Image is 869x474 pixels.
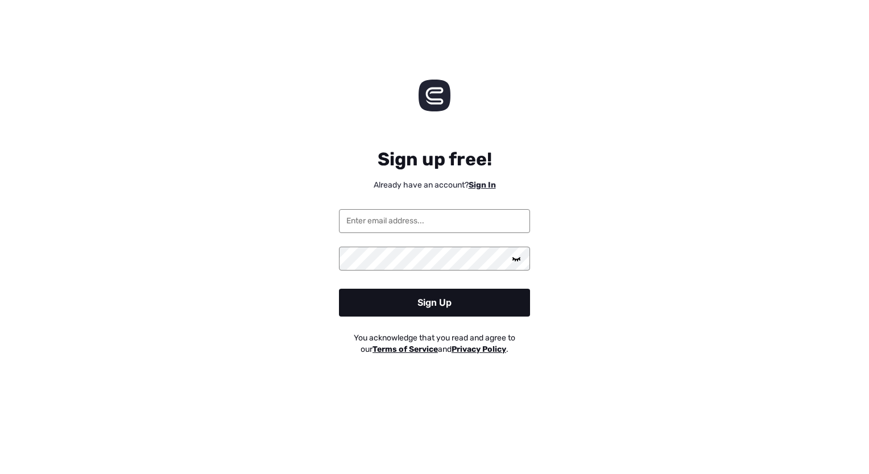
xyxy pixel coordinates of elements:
[469,180,496,190] a: Sign In
[419,80,450,111] img: Codeless logo
[452,344,506,354] u: Privacy Policy
[339,328,530,355] div: You acknowledge that you read and agree to our and .
[339,209,530,233] input: Enter email address...
[373,344,438,354] u: Terms of Service
[339,289,530,317] div: Sign Up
